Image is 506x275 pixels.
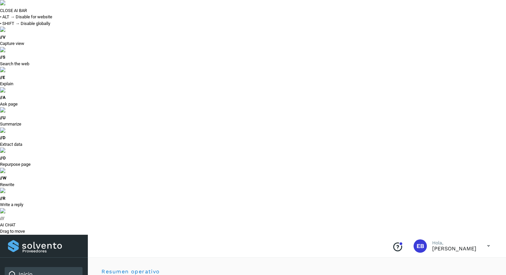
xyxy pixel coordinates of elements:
[432,245,476,252] p: ERICK BOHORQUEZ MORENO
[432,240,476,246] p: Hola,
[101,268,160,274] span: Resumen operativo
[22,249,80,253] p: Proveedores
